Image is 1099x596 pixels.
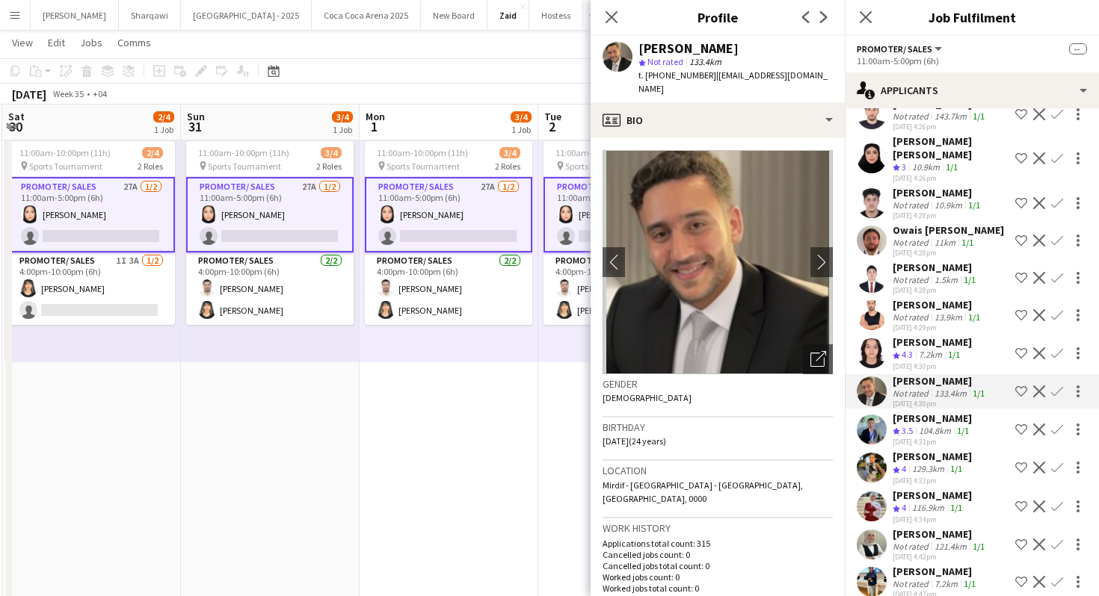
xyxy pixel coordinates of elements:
[893,248,1004,258] div: [DATE] 4:28pm
[603,538,833,549] p: Applications total count: 315
[857,43,944,55] button: Promoter/ Sales
[845,7,1099,27] h3: Job Fulfilment
[968,199,980,211] app-skills-label: 1/1
[686,56,724,67] span: 133.4km
[187,110,205,123] span: Sun
[421,1,487,30] button: New Board
[365,252,532,325] app-card-role: Promoter/ Sales2/24:00pm-10:00pm (6h)[PERSON_NAME][PERSON_NAME]
[93,88,107,99] div: +04
[857,43,932,55] span: Promoter/ Sales
[647,56,683,67] span: Not rated
[932,388,970,399] div: 133.4km
[893,476,972,485] div: [DATE] 4:33pm
[893,211,983,220] div: [DATE] 4:28pm
[638,42,739,55] div: [PERSON_NAME]
[186,141,354,325] app-job-card: 11:00am-10:00pm (11h)3/4 Sports Tournament2 RolesPromoter/ Sales27A1/211:00am-5:00pm (6h)[PERSON_...
[845,72,1099,108] div: Applicants
[968,311,980,323] app-skills-label: 1/1
[893,223,1004,237] div: Owais [PERSON_NAME]
[49,88,87,99] span: Week 35
[893,399,988,409] div: [DATE] 4:30pm
[893,237,932,248] div: Not rated
[603,583,833,594] p: Worked jobs total count: 0
[973,388,985,399] app-skills-label: 1/1
[42,33,71,52] a: Edit
[957,425,969,436] app-skills-label: 1/1
[902,161,906,173] span: 3
[495,161,520,172] span: 2 Roles
[893,388,932,399] div: Not rated
[603,464,833,477] h3: Location
[138,161,163,172] span: 2 Roles
[603,392,692,403] span: [DEMOGRAPHIC_DATA]
[916,425,954,438] div: 104.8km
[932,541,970,552] div: 121.4km
[366,110,385,123] span: Mon
[186,177,354,252] app-card-role: Promoter/ Sales27A1/211:00am-5:00pm (6h)[PERSON_NAME]
[511,111,532,122] span: 3/4
[857,55,1087,66] div: 11:00am-5:00pm (6h)
[909,463,947,476] div: 129.3km
[542,118,561,135] span: 2
[932,274,961,285] div: 1.5km
[909,502,947,515] div: 116.9km
[544,141,711,325] app-job-card: 11:00am-10:00pm (11h)3/4 Sports Tournament2 RolesPromoter/ Sales27A1/211:00am-5:00pm (6h)[PERSON_...
[893,173,1009,183] div: [DATE] 4:26pm
[7,252,175,325] app-card-role: Promoter/ Sales1I3A1/24:00pm-10:00pm (6h)[PERSON_NAME]
[893,515,972,524] div: [DATE] 4:34pm
[555,147,647,158] span: 11:00am-10:00pm (11h)
[19,147,111,158] span: 11:00am-10:00pm (11h)
[932,578,961,589] div: 7.2km
[973,111,985,122] app-skills-label: 1/1
[964,274,976,285] app-skills-label: 1/1
[893,323,983,332] div: [DATE] 4:29pm
[803,344,833,374] div: Open photos pop-in
[893,199,932,211] div: Not rated
[893,374,988,388] div: [PERSON_NAME]
[638,69,828,94] span: | [EMAIL_ADDRESS][DOMAIN_NAME]
[12,87,46,102] div: [DATE]
[8,110,25,123] span: Sat
[111,33,157,52] a: Comms
[893,298,983,311] div: [PERSON_NAME]
[365,141,532,325] app-job-card: 11:00am-10:00pm (11h)3/4 Sports Tournament2 RolesPromoter/ Sales27A1/211:00am-5:00pm (6h)[PERSON_...
[893,134,1009,161] div: [PERSON_NAME] [PERSON_NAME]
[893,285,979,295] div: [DATE] 4:28pm
[893,335,972,349] div: [PERSON_NAME]
[119,1,181,30] button: Sharqawi
[893,122,988,131] div: [DATE] 4:26pm
[544,177,711,252] app-card-role: Promoter/ Sales27A1/211:00am-5:00pm (6h)[PERSON_NAME]
[332,111,353,122] span: 3/4
[932,311,965,323] div: 13.9km
[365,177,532,252] app-card-role: Promoter/ Sales27A1/211:00am-5:00pm (6h)[PERSON_NAME]
[893,311,932,323] div: Not rated
[932,199,965,211] div: 10.9km
[74,33,108,52] a: Jobs
[321,147,342,158] span: 3/4
[603,549,833,560] p: Cancelled jobs count: 0
[932,111,970,122] div: 143.7km
[487,1,529,30] button: Zaid
[603,150,833,374] img: Crew avatar or photo
[142,147,163,158] span: 2/4
[893,361,972,371] div: [DATE] 4:30pm
[333,124,352,135] div: 1 Job
[29,161,102,172] span: Sports Tournament
[198,147,289,158] span: 11:00am-10:00pm (11h)
[893,111,932,122] div: Not rated
[316,161,342,172] span: 2 Roles
[961,237,973,248] app-skills-label: 1/1
[916,349,945,361] div: 7.2km
[603,571,833,583] p: Worked jobs count: 0
[973,541,985,552] app-skills-label: 1/1
[31,1,119,30] button: [PERSON_NAME]
[893,186,983,199] div: [PERSON_NAME]
[591,7,845,27] h3: Profile
[499,147,520,158] span: 3/4
[363,118,385,135] span: 1
[181,1,312,30] button: [GEOGRAPHIC_DATA] - 2025
[603,435,666,447] span: [DATE] (24 years)
[544,252,711,325] app-card-role: Promoter/ Sales2/24:00pm-10:00pm (6h)[PERSON_NAME][PERSON_NAME]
